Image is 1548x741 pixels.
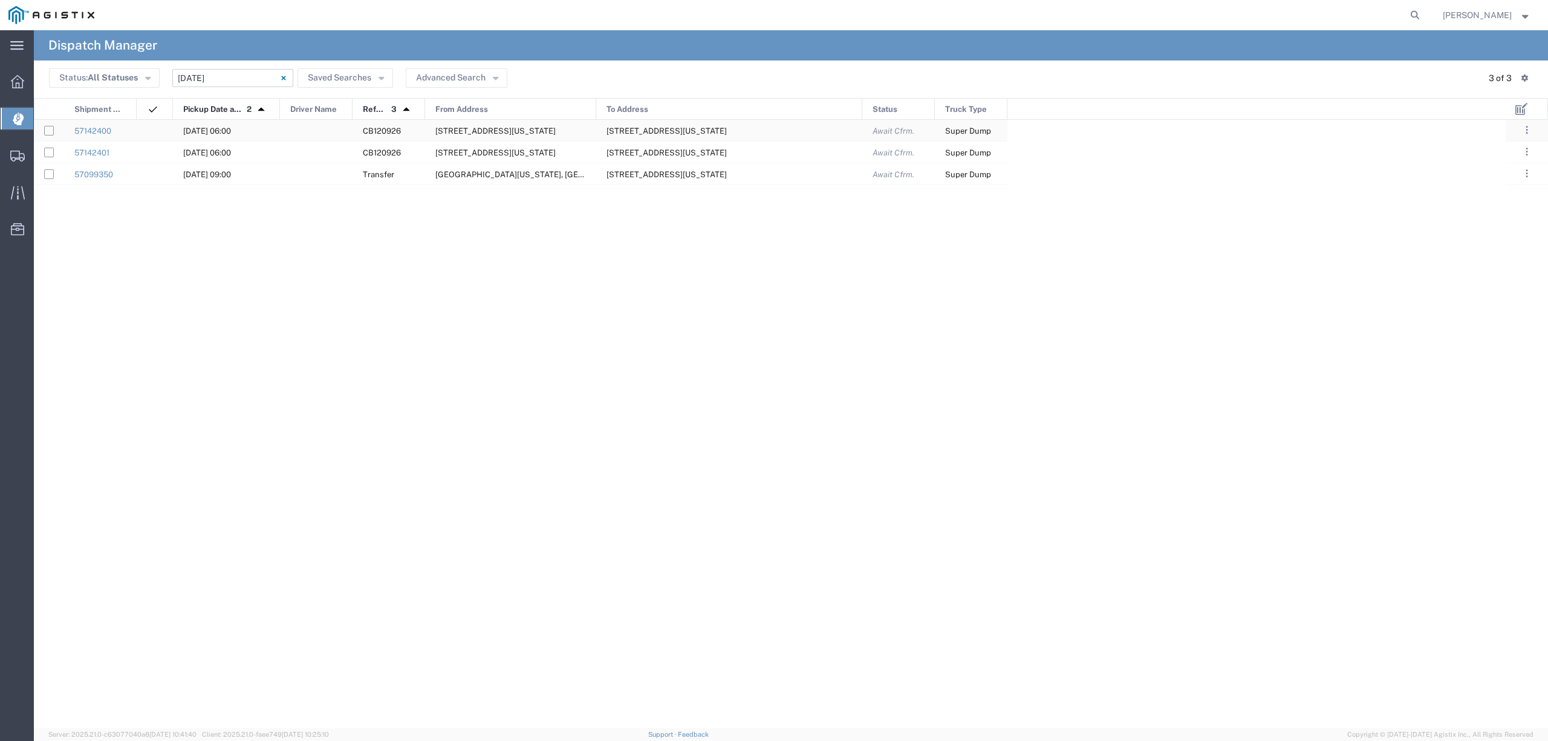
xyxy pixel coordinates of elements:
[1518,143,1535,160] button: ...
[607,126,727,135] span: 1771 Live Oak Blvd, Yuba City, California, 95991, United States
[363,148,401,157] span: CB120926
[435,148,556,157] span: 4711 Hammonton Rd, Marysville, California, 95901, United States
[74,170,113,179] a: 57099350
[49,68,160,88] button: Status:All Statuses
[149,731,197,738] span: [DATE] 10:41:40
[873,170,914,179] span: Await Cfrm.
[363,99,387,120] span: Reference
[363,126,401,135] span: CB120926
[435,126,556,135] span: 4711 Hammonton Rd, Marysville, California, 95901, United States
[1518,165,1535,182] button: ...
[290,99,337,120] span: Driver Name
[607,148,727,157] span: 1771 Live Oak Blvd, Yuba City, California, 95991, United States
[147,103,159,116] img: icon
[435,99,488,120] span: From Address
[363,170,394,179] span: Transfer
[391,99,397,120] span: 3
[435,170,646,179] span: Clinton Ave & Locan Ave, Fresno, California, 93619, United States
[945,126,991,135] span: Super Dump
[183,99,242,120] span: Pickup Date and Time
[873,126,914,135] span: Await Cfrm.
[48,30,157,60] h4: Dispatch Manager
[74,126,111,135] a: 57142400
[1526,166,1528,181] span: . . .
[945,148,991,157] span: Super Dump
[1443,8,1512,22] span: Lorretta Ayala
[1518,122,1535,139] button: ...
[397,100,416,119] img: arrow-dropup.svg
[183,126,231,135] span: 10/16/2025, 06:00
[678,731,709,738] a: Feedback
[8,6,94,24] img: logo
[183,148,231,157] span: 10/16/2025, 06:00
[282,731,329,738] span: [DATE] 10:25:10
[406,68,507,88] button: Advanced Search
[252,100,271,119] img: arrow-dropup.svg
[873,99,897,120] span: Status
[298,68,393,88] button: Saved Searches
[48,731,197,738] span: Server: 2025.21.0-c63077040a8
[1526,123,1528,137] span: . . .
[183,170,231,179] span: 10/16/2025, 09:00
[74,148,109,157] a: 57142401
[607,170,727,179] span: 308 W Alluvial Ave, Clovis, California, 93611, United States
[1526,145,1528,159] span: . . .
[607,99,648,120] span: To Address
[945,99,987,120] span: Truck Type
[202,731,329,738] span: Client: 2025.21.0-faee749
[1489,72,1512,85] div: 3 of 3
[88,73,138,82] span: All Statuses
[648,731,678,738] a: Support
[247,99,252,120] span: 2
[873,148,914,157] span: Await Cfrm.
[945,170,991,179] span: Super Dump
[74,99,123,120] span: Shipment No.
[1347,730,1533,740] span: Copyright © [DATE]-[DATE] Agistix Inc., All Rights Reserved
[1442,8,1532,22] button: [PERSON_NAME]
